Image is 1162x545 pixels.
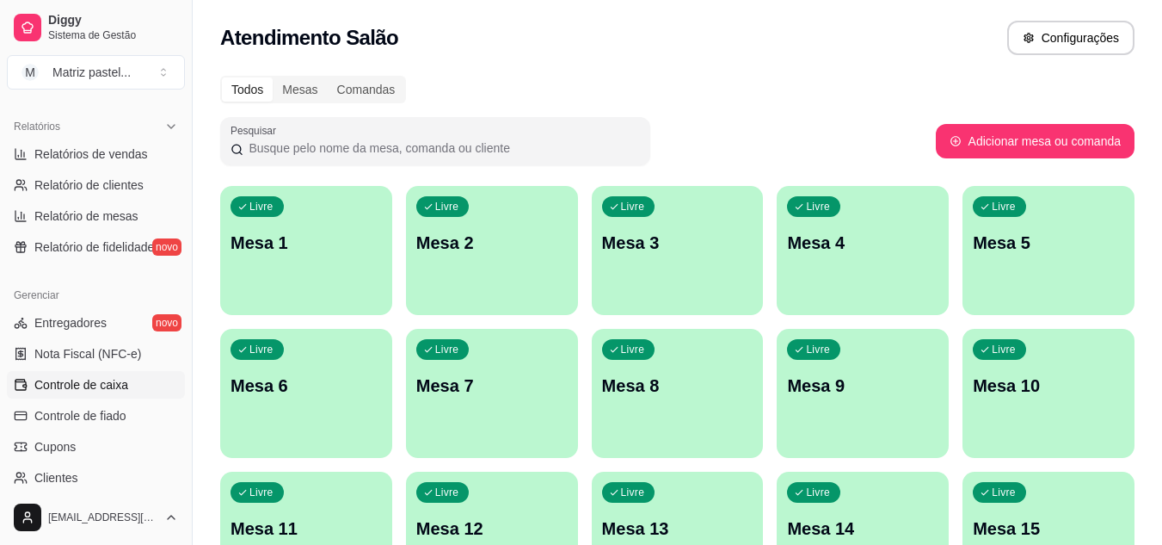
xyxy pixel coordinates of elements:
[34,469,78,486] span: Clientes
[34,345,141,362] span: Nota Fiscal (NFC-e)
[435,343,459,356] p: Livre
[936,124,1134,158] button: Adicionar mesa ou comanda
[592,329,764,458] button: LivreMesa 8
[34,376,128,393] span: Controle de caixa
[602,517,753,541] p: Mesa 13
[777,329,949,458] button: LivreMesa 9
[220,186,392,315] button: LivreMesa 1
[328,77,405,102] div: Comandas
[7,497,185,538] button: [EMAIL_ADDRESS][DOMAIN_NAME]
[249,486,274,499] p: Livre
[220,329,392,458] button: LivreMesa 6
[34,177,144,194] span: Relatório de clientes
[48,13,178,28] span: Diggy
[48,511,157,524] span: [EMAIL_ADDRESS][DOMAIN_NAME]
[7,7,185,48] a: DiggySistema de Gestão
[962,186,1134,315] button: LivreMesa 5
[34,146,148,163] span: Relatórios de vendas
[52,64,131,81] div: Matriz pastel ...
[602,231,753,255] p: Mesa 3
[406,186,578,315] button: LivreMesa 2
[7,402,185,430] a: Controle de fiado
[992,200,1016,214] p: Livre
[1007,21,1134,55] button: Configurações
[806,343,830,356] p: Livre
[34,207,138,225] span: Relatório de mesas
[7,171,185,199] a: Relatório de clientes
[231,374,382,398] p: Mesa 6
[973,517,1124,541] p: Mesa 15
[962,329,1134,458] button: LivreMesa 10
[243,139,640,157] input: Pesquisar
[621,200,645,214] p: Livre
[34,238,154,256] span: Relatório de fidelidade
[777,186,949,315] button: LivreMesa 4
[7,55,185,90] button: Select a team
[231,517,382,541] p: Mesa 11
[992,486,1016,499] p: Livre
[992,343,1016,356] p: Livre
[34,407,126,424] span: Controle de fiado
[7,433,185,461] a: Cupons
[7,340,185,368] a: Nota Fiscal (NFC-e)
[249,200,274,214] p: Livre
[7,464,185,492] a: Clientes
[602,374,753,398] p: Mesa 8
[14,120,60,133] span: Relatórios
[416,517,568,541] p: Mesa 12
[7,202,185,230] a: Relatório de mesas
[787,231,938,255] p: Mesa 4
[222,77,273,102] div: Todos
[7,371,185,399] a: Controle de caixa
[787,374,938,398] p: Mesa 9
[231,123,282,138] label: Pesquisar
[973,374,1124,398] p: Mesa 10
[273,77,327,102] div: Mesas
[806,200,830,214] p: Livre
[7,309,185,337] a: Entregadoresnovo
[787,517,938,541] p: Mesa 14
[435,486,459,499] p: Livre
[592,186,764,315] button: LivreMesa 3
[435,200,459,214] p: Livre
[249,343,274,356] p: Livre
[22,64,39,81] span: M
[406,329,578,458] button: LivreMesa 7
[231,231,382,255] p: Mesa 1
[416,374,568,398] p: Mesa 7
[621,486,645,499] p: Livre
[416,231,568,255] p: Mesa 2
[806,486,830,499] p: Livre
[7,140,185,168] a: Relatórios de vendas
[7,282,185,309] div: Gerenciar
[973,231,1124,255] p: Mesa 5
[34,438,76,455] span: Cupons
[220,24,398,52] h2: Atendimento Salão
[7,233,185,261] a: Relatório de fidelidadenovo
[48,28,178,42] span: Sistema de Gestão
[621,343,645,356] p: Livre
[34,314,107,331] span: Entregadores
